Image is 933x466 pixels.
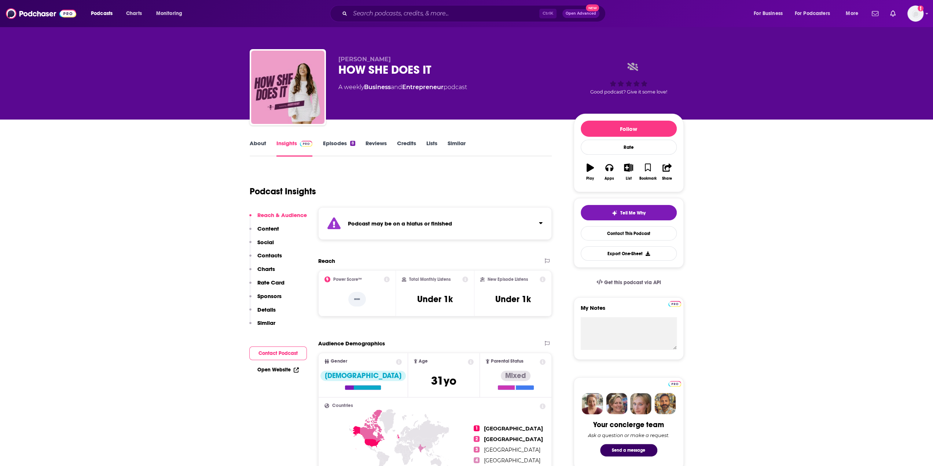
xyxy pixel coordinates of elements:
[562,9,599,18] button: Open AdvancedNew
[591,274,667,291] a: Get this podcast via API
[484,425,543,432] span: [GEOGRAPHIC_DATA]
[391,84,402,91] span: and
[841,8,867,19] button: open menu
[409,277,451,282] h2: Total Monthly Listens
[484,436,543,443] span: [GEOGRAPHIC_DATA]
[907,5,923,22] span: Logged in as MackenzieCollier
[318,340,385,347] h2: Audience Demographics
[350,141,355,146] div: 8
[581,246,677,261] button: Export One-Sheet
[156,8,182,19] span: Monitoring
[126,8,142,19] span: Charts
[869,7,881,20] a: Show notifications dropdown
[593,420,664,429] div: Your concierge team
[600,159,619,185] button: Apps
[348,220,452,227] strong: Podcast may be on a hiatus or finished
[754,8,783,19] span: For Business
[249,252,282,265] button: Contacts
[604,279,661,286] span: Get this podcast via API
[431,374,456,388] span: 31 yo
[417,294,453,305] h3: Under 1k
[338,56,391,63] span: [PERSON_NAME]
[257,212,307,219] p: Reach & Audience
[574,56,684,101] div: Good podcast? Give it some love!
[333,277,362,282] h2: Power Score™
[249,212,307,225] button: Reach & Audience
[491,359,524,364] span: Parental Status
[474,457,480,463] span: 4
[257,239,274,246] p: Social
[619,159,638,185] button: List
[606,393,627,414] img: Barbara Profile
[582,393,603,414] img: Sydney Profile
[300,141,313,147] img: Podchaser Pro
[251,51,324,124] img: HOW SHE DOES IT
[581,304,677,317] label: My Notes
[638,159,657,185] button: Bookmark
[91,8,113,19] span: Podcasts
[318,207,552,240] section: Click to expand status details
[495,294,531,305] h3: Under 1k
[257,252,282,259] p: Contacts
[364,84,391,91] a: Business
[581,205,677,220] button: tell me why sparkleTell Me Why
[6,7,76,21] img: Podchaser - Follow, Share and Rate Podcasts
[668,381,681,387] img: Podchaser Pro
[668,301,681,307] img: Podchaser Pro
[626,176,632,181] div: List
[350,8,539,19] input: Search podcasts, credits, & more...
[257,319,275,326] p: Similar
[474,425,480,431] span: 1
[249,319,275,333] button: Similar
[749,8,792,19] button: open menu
[918,5,923,11] svg: Add a profile image
[488,277,528,282] h2: New Episode Listens
[337,5,613,22] div: Search podcasts, credits, & more...
[257,367,299,373] a: Open Website
[581,159,600,185] button: Play
[581,121,677,137] button: Follow
[907,5,923,22] img: User Profile
[586,176,594,181] div: Play
[887,7,899,20] a: Show notifications dropdown
[86,8,122,19] button: open menu
[397,140,416,157] a: Credits
[654,393,676,414] img: Jon Profile
[657,159,676,185] button: Share
[586,4,599,11] span: New
[907,5,923,22] button: Show profile menu
[590,89,667,95] span: Good podcast? Give it some love!
[581,226,677,241] a: Contact This Podcast
[630,393,651,414] img: Jules Profile
[276,140,313,157] a: InsightsPodchaser Pro
[795,8,830,19] span: For Podcasters
[588,432,669,438] div: Ask a question or make a request.
[484,457,540,464] span: [GEOGRAPHIC_DATA]
[250,186,316,197] h1: Podcast Insights
[620,210,646,216] span: Tell Me Why
[121,8,146,19] a: Charts
[662,176,672,181] div: Share
[331,359,347,364] span: Gender
[323,140,355,157] a: Episodes8
[605,176,614,181] div: Apps
[600,444,657,456] button: Send a message
[348,292,366,307] p: --
[249,346,307,360] button: Contact Podcast
[257,293,282,300] p: Sponsors
[249,279,284,293] button: Rate Card
[320,371,406,381] div: [DEMOGRAPHIC_DATA]
[611,210,617,216] img: tell me why sparkle
[318,257,335,264] h2: Reach
[539,9,557,18] span: Ctrl K
[668,380,681,387] a: Pro website
[249,225,279,239] button: Content
[257,279,284,286] p: Rate Card
[257,225,279,232] p: Content
[332,403,353,408] span: Countries
[846,8,858,19] span: More
[566,12,596,15] span: Open Advanced
[501,371,530,381] div: Mixed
